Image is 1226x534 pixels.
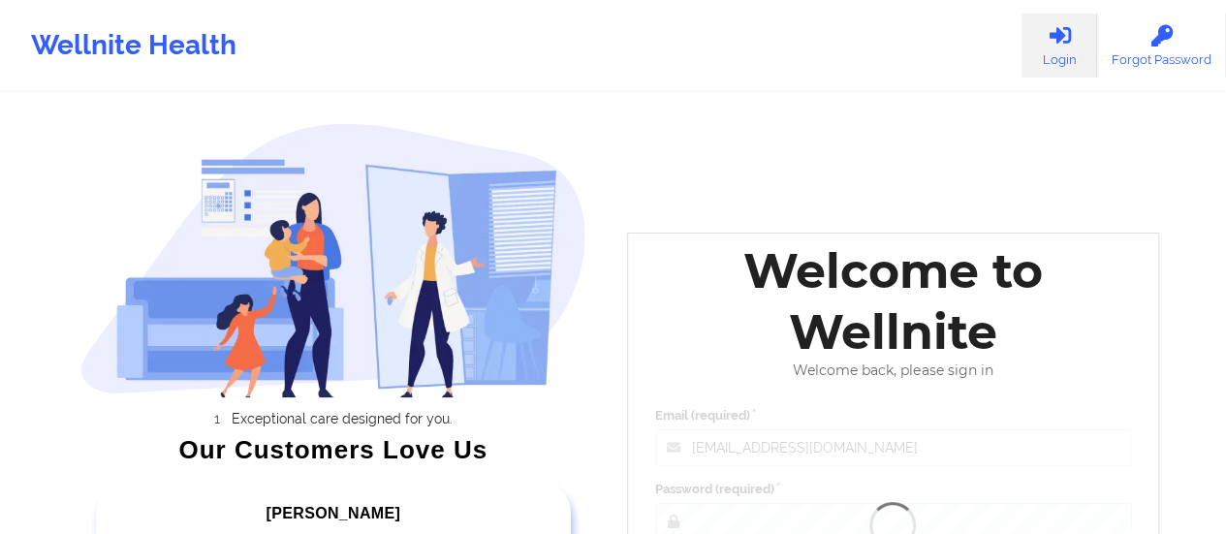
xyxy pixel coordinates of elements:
li: Exceptional care designed for you. [98,411,586,426]
div: Welcome to Wellnite [642,240,1146,362]
div: Welcome back, please sign in [642,362,1146,379]
img: wellnite-auth-hero_200.c722682e.png [80,122,586,397]
a: Login [1022,14,1097,78]
div: Our Customers Love Us [80,440,586,459]
span: [PERSON_NAME] [267,505,400,521]
a: Forgot Password [1097,14,1226,78]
